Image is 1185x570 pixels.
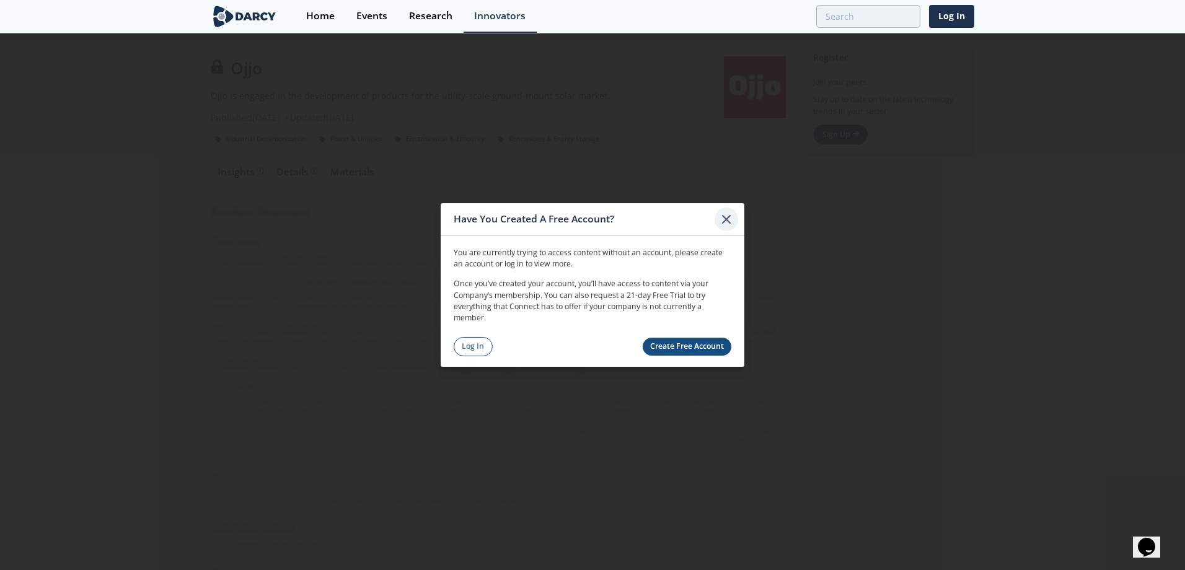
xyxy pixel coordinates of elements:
[1133,520,1173,558] iframe: chat widget
[211,6,278,27] img: logo-wide.svg
[454,278,731,324] p: Once you’ve created your account, you’ll have access to content via your Company’s membership. Yo...
[409,11,452,21] div: Research
[643,338,732,356] a: Create Free Account
[816,5,920,28] input: Advanced Search
[306,11,335,21] div: Home
[454,208,715,231] div: Have You Created A Free Account?
[474,11,526,21] div: Innovators
[454,337,493,356] a: Log In
[356,11,387,21] div: Events
[454,247,731,270] p: You are currently trying to access content without an account, please create an account or log in...
[929,5,974,28] a: Log In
